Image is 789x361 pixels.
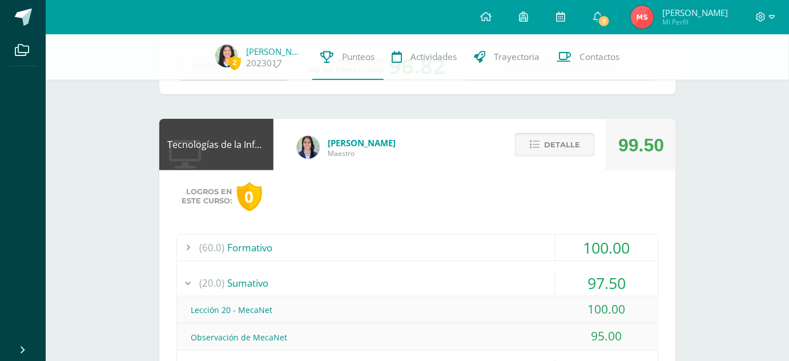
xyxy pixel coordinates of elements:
img: fb703a472bdb86d4ae91402b7cff009e.png [631,6,654,29]
div: 97.50 [555,270,658,296]
div: 95.00 [555,323,658,349]
a: Punteos [312,34,384,80]
img: 7489ccb779e23ff9f2c3e89c21f82ed0.png [297,136,320,159]
button: Detalle [515,133,595,157]
span: Contactos [580,51,620,63]
div: Formativo [177,235,658,260]
div: Lección 20 - MecaNet [177,297,658,323]
span: [PERSON_NAME] [328,137,396,149]
span: Actividades [411,51,457,63]
span: Logros en este curso: [182,187,232,206]
a: Actividades [384,34,466,80]
span: Detalle [544,134,580,155]
img: 6e225fc003bfcfe63679bea112e55f59.png [215,45,238,67]
div: Observación de MecaNet [177,324,658,350]
a: Trayectoria [466,34,549,80]
div: 0 [237,182,262,211]
span: (60.0) [200,235,225,260]
a: [PERSON_NAME] [247,46,304,57]
span: Punteos [343,51,375,63]
div: 100.00 [555,296,658,322]
span: [PERSON_NAME] [662,7,728,18]
span: 7 [598,15,610,27]
span: Mi Perfil [662,17,728,27]
div: 100.00 [555,235,658,260]
span: Trayectoria [494,51,540,63]
span: Maestro [328,149,396,158]
div: Sumativo [177,270,658,296]
div: 99.50 [618,119,664,171]
span: (20.0) [200,270,225,296]
a: Contactos [549,34,629,80]
span: 2 [228,55,241,70]
div: Tecnologías de la Información y Comunicación: Computación [159,119,273,170]
a: 2023017 [247,57,283,69]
